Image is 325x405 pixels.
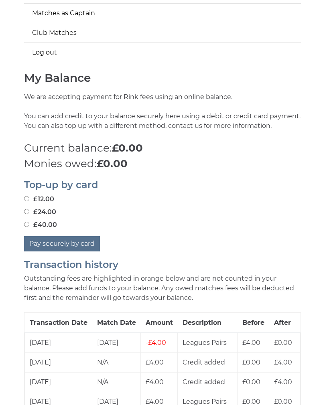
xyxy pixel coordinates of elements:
span: £0.00 [242,378,260,386]
p: We are accepting payment for Rink fees using an online balance. You can add credit to your balanc... [24,92,301,140]
label: £24.00 [24,207,56,217]
span: £4.00 [242,339,260,346]
a: Log out [24,43,301,62]
h1: My Balance [24,72,301,84]
td: [DATE] [92,333,141,353]
input: £40.00 [24,222,29,227]
th: Description [178,313,238,333]
td: [DATE] [25,352,92,372]
span: £0.00 [242,358,260,366]
span: £4.00 [146,378,164,386]
span: £4.00 [146,339,166,346]
a: Club Matches [24,23,301,43]
td: Credit added [178,372,238,392]
p: Outstanding fees are highlighted in orange below and are not counted in your balance. Please add ... [24,274,301,303]
th: Amount [141,313,178,333]
strong: £0.00 [112,142,143,154]
label: £12.00 [24,194,54,204]
input: £24.00 [24,209,29,214]
td: Leagues Pairs [178,333,238,353]
td: Credit added [178,352,238,372]
strong: £0.00 [97,157,128,170]
span: £4.00 [146,358,164,366]
th: After [269,313,301,333]
h2: Transaction history [24,259,301,270]
td: [DATE] [25,333,92,353]
span: £0.00 [274,339,292,346]
p: Current balance: [24,140,301,156]
span: £4.00 [274,358,292,366]
h2: Top-up by card [24,180,301,190]
label: £40.00 [24,220,57,230]
th: Match Date [92,313,141,333]
p: Monies owed: [24,156,301,172]
input: £12.00 [24,196,29,201]
td: [DATE] [25,372,92,392]
span: £4.00 [274,378,292,386]
button: Pay securely by card [24,236,100,251]
td: N/A [92,372,141,392]
a: Matches as Captain [24,4,301,23]
th: Before [238,313,269,333]
th: Transaction Date [25,313,92,333]
td: N/A [92,352,141,372]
